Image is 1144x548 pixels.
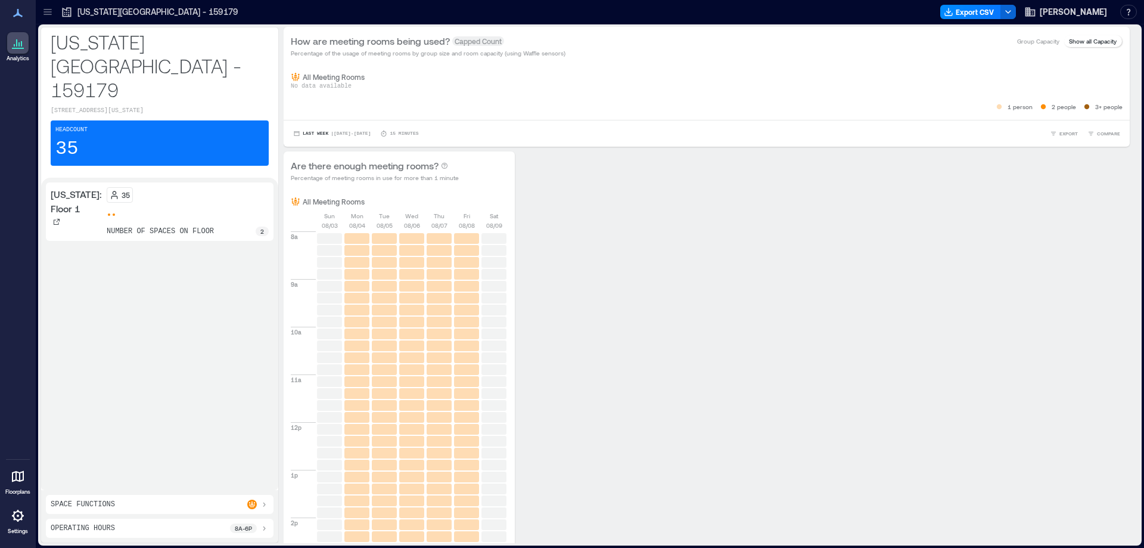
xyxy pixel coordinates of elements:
[3,29,33,66] a: Analytics
[51,30,269,101] p: [US_STATE][GEOGRAPHIC_DATA] - 159179
[291,375,301,385] p: 11a
[1021,2,1111,21] button: [PERSON_NAME]
[55,125,88,135] p: Headcount
[51,187,102,216] p: [US_STATE]: Floor 1
[107,227,214,236] p: number of spaces on floor
[7,55,29,62] p: Analytics
[1097,130,1120,137] span: COMPARE
[291,232,298,242] p: 8a
[1008,102,1033,112] p: 1 person
[459,221,475,230] p: 08/08
[291,128,373,140] button: Last Week |[DATE]-[DATE]
[291,327,301,337] p: 10a
[351,211,363,221] p: Mon
[291,173,459,182] p: Percentage of meeting rooms in use for more than 1 minute
[291,470,298,480] p: 1p
[349,221,365,230] p: 08/04
[303,197,365,206] p: All Meeting Rooms
[464,211,470,221] p: Fri
[322,221,338,230] p: 08/03
[1052,102,1076,112] p: 2 people
[431,221,447,230] p: 08/07
[1059,130,1078,137] span: EXPORT
[291,423,301,432] p: 12p
[291,48,565,58] p: Percentage of the usage of meeting rooms by group size and room capacity (using Waffle sensors)
[434,211,444,221] p: Thu
[291,280,298,289] p: 9a
[2,462,34,499] a: Floorplans
[1017,36,1059,46] p: Group Capacity
[390,130,418,137] p: 15 minutes
[303,72,365,82] p: All Meeting Rooms
[452,36,504,46] span: Capped Count
[405,211,418,221] p: Wed
[77,6,238,18] p: [US_STATE][GEOGRAPHIC_DATA] - 159179
[291,34,450,48] p: How are meeting rooms being used?
[490,211,498,221] p: Sat
[260,227,264,236] p: 2
[51,106,269,116] p: [STREET_ADDRESS][US_STATE]
[51,500,115,509] p: Space Functions
[379,211,390,221] p: Tue
[486,221,502,230] p: 08/09
[1040,6,1107,18] span: [PERSON_NAME]
[291,518,298,528] p: 2p
[4,501,32,538] a: Settings
[404,221,420,230] p: 08/06
[1085,128,1123,140] button: COMPARE
[1047,128,1080,140] button: EXPORT
[51,524,115,533] p: Operating Hours
[291,159,439,173] p: Are there enough meeting rooms?
[8,528,28,535] p: Settings
[291,82,1123,91] p: No data available
[55,137,78,161] p: 35
[235,524,252,533] p: 8a - 6p
[940,5,1001,19] button: Export CSV
[377,221,393,230] p: 08/05
[5,488,30,496] p: Floorplans
[1069,36,1117,46] p: Show all Capacity
[122,190,130,200] p: 35
[324,211,335,221] p: Sun
[1095,102,1123,112] p: 3+ people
